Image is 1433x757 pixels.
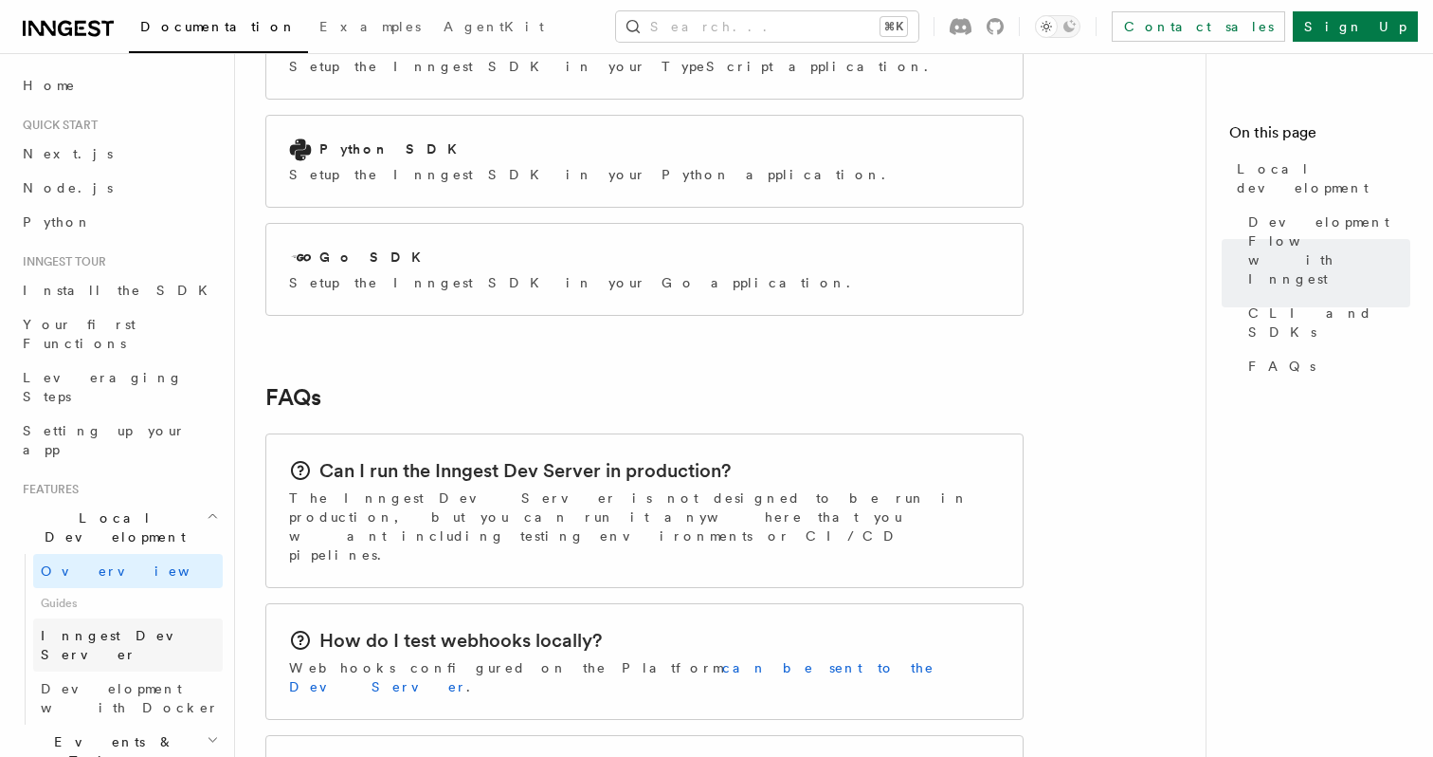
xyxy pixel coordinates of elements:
[15,508,207,546] span: Local Development
[23,283,219,298] span: Install the SDK
[15,205,223,239] a: Python
[319,248,432,267] h2: Go SDK
[23,76,76,95] span: Home
[33,619,223,672] a: Inngest Dev Server
[444,19,544,34] span: AgentKit
[15,137,223,171] a: Next.js
[1293,11,1418,42] a: Sign Up
[23,146,113,161] span: Next.js
[319,139,468,158] h2: Python SDK
[41,681,219,715] span: Development with Docker
[15,360,223,414] a: Leveraging Steps
[23,214,92,230] span: Python
[129,6,308,53] a: Documentation
[616,11,918,42] button: Search...⌘K
[33,672,223,725] a: Development with Docker
[41,563,236,579] span: Overview
[23,370,183,404] span: Leveraging Steps
[265,223,1024,316] a: Go SDKSetup the Inngest SDK in your Go application.
[15,273,223,307] a: Install the SDK
[1248,357,1315,376] span: FAQs
[23,180,113,195] span: Node.js
[1112,11,1285,42] a: Contact sales
[15,482,79,497] span: Features
[1248,212,1410,288] span: Development Flow with Inngest
[1241,205,1410,296] a: Development Flow with Inngest
[15,501,223,554] button: Local Development
[15,118,98,133] span: Quick start
[289,660,934,694] a: can be sent to the Dev Server
[289,658,1000,696] p: Webhooks configured on the Platform .
[33,554,223,588] a: Overview
[880,17,907,36] kbd: ⌘K
[319,457,731,484] h2: Can I run the Inngest Dev Server in production?
[289,57,939,76] p: Setup the Inngest SDK in your TypeScript application.
[289,273,862,292] p: Setup the Inngest SDK in your Go application.
[265,115,1024,208] a: Python SDKSetup the Inngest SDK in your Python application.
[1237,159,1410,197] span: Local development
[1229,121,1410,152] h4: On this page
[319,19,421,34] span: Examples
[41,628,203,662] span: Inngest Dev Server
[15,171,223,205] a: Node.js
[15,307,223,360] a: Your first Functions
[1248,304,1410,342] span: CLI and SDKs
[23,423,186,457] span: Setting up your app
[289,489,1000,564] p: The Inngest Dev Server is not designed to be run in production, but you can run it anywhere that ...
[265,384,321,411] a: FAQs
[308,6,432,51] a: Examples
[289,165,897,184] p: Setup the Inngest SDK in your Python application.
[15,68,223,102] a: Home
[1035,15,1080,38] button: Toggle dark mode
[15,554,223,725] div: Local Development
[23,317,136,351] span: Your first Functions
[140,19,297,34] span: Documentation
[33,588,223,619] span: Guides
[15,414,223,467] a: Setting up your app
[432,6,555,51] a: AgentKit
[1229,152,1410,205] a: Local development
[319,627,602,654] h2: How do I test webhooks locally?
[1241,296,1410,349] a: CLI and SDKs
[15,254,106,269] span: Inngest tour
[1241,349,1410,383] a: FAQs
